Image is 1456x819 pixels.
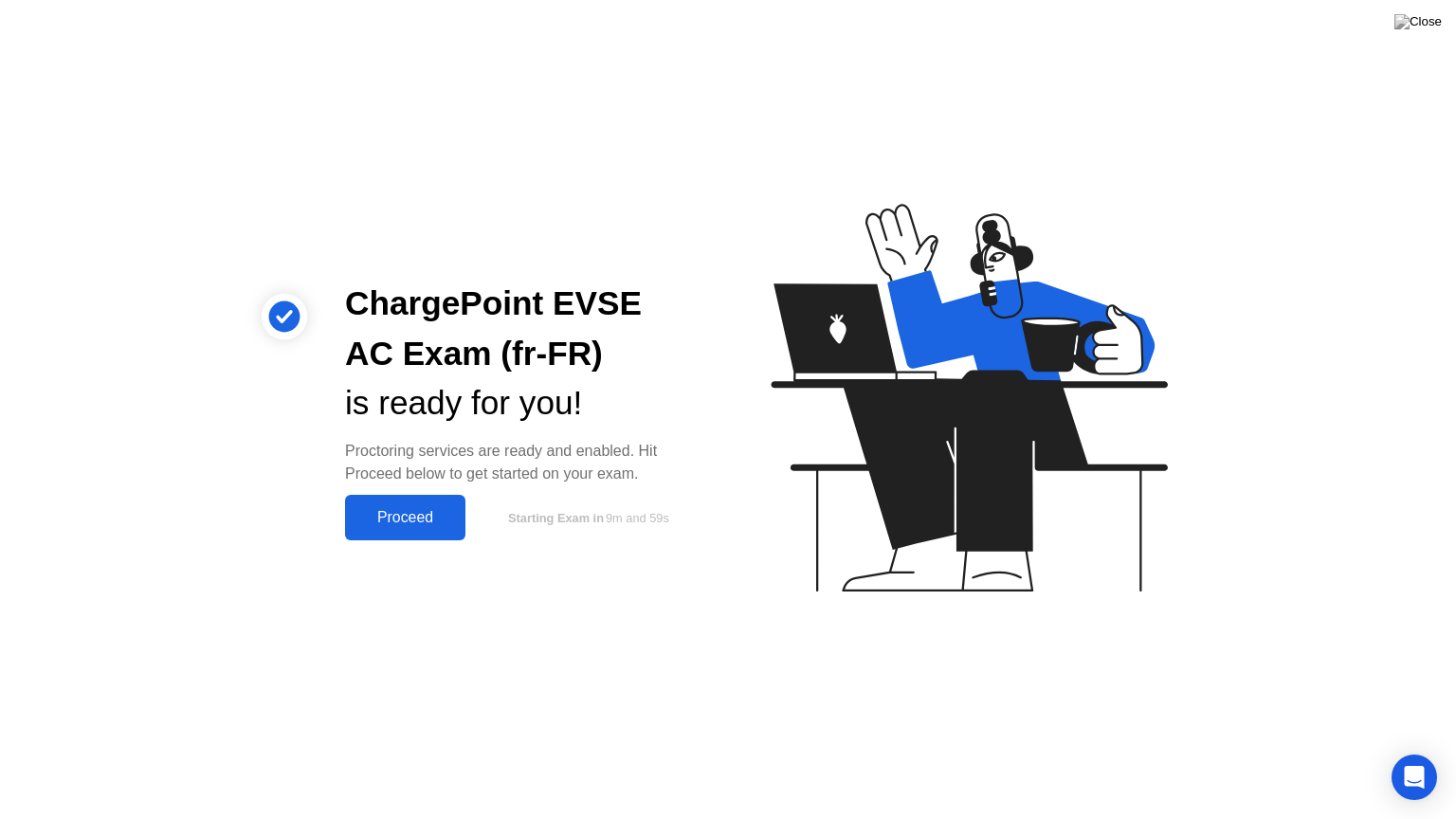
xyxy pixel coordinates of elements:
[345,440,698,485] div: Proctoring services are ready and enabled. Hit Proceed below to get started on your exam.
[345,495,465,540] button: Proceed
[1392,755,1437,800] div: Open Intercom Messenger
[606,511,669,525] span: 9m and 59s
[351,509,460,526] div: Proceed
[345,279,698,379] div: ChargePoint EVSE AC Exam (fr-FR)
[345,378,698,428] div: is ready for you!
[475,500,698,536] button: Starting Exam in9m and 59s
[1394,14,1442,29] img: Close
